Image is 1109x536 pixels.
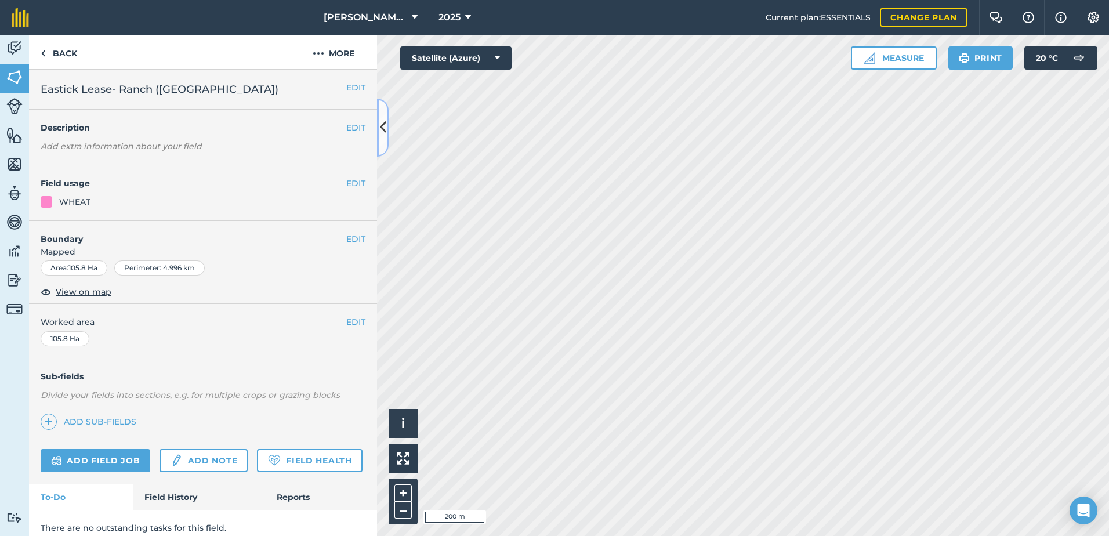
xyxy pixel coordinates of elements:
[133,484,264,510] a: Field History
[257,449,362,472] a: Field Health
[400,46,512,70] button: Satellite (Azure)
[948,46,1013,70] button: Print
[41,46,46,60] img: svg+xml;base64,PHN2ZyB4bWxucz0iaHR0cDovL3d3dy53My5vcmcvMjAwMC9zdmciIHdpZHRoPSI5IiBoZWlnaHQ9IjI0Ii...
[1036,46,1058,70] span: 20 ° C
[6,271,23,289] img: svg+xml;base64,PD94bWwgdmVyc2lvbj0iMS4wIiBlbmNvZGluZz0idXRmLTgiPz4KPCEtLSBHZW5lcmF0b3I6IEFkb2JlIE...
[346,177,365,190] button: EDIT
[290,35,377,69] button: More
[51,454,62,468] img: svg+xml;base64,PD94bWwgdmVyc2lvbj0iMS4wIiBlbmNvZGluZz0idXRmLTgiPz4KPCEtLSBHZW5lcmF0b3I6IEFkb2JlIE...
[59,195,90,208] div: WHEAT
[346,233,365,245] button: EDIT
[170,454,183,468] img: svg+xml;base64,PD94bWwgdmVyc2lvbj0iMS4wIiBlbmNvZGluZz0idXRmLTgiPz4KPCEtLSBHZW5lcmF0b3I6IEFkb2JlIE...
[1086,12,1100,23] img: A cog icon
[346,81,365,94] button: EDIT
[1067,46,1090,70] img: svg+xml;base64,PD94bWwgdmVyc2lvbj0iMS4wIiBlbmNvZGluZz0idXRmLTgiPz4KPCEtLSBHZW5lcmF0b3I6IEFkb2JlIE...
[851,46,937,70] button: Measure
[401,416,405,430] span: i
[864,52,875,64] img: Ruler icon
[41,121,365,134] h4: Description
[346,316,365,328] button: EDIT
[6,213,23,231] img: svg+xml;base64,PD94bWwgdmVyc2lvbj0iMS4wIiBlbmNvZGluZz0idXRmLTgiPz4KPCEtLSBHZW5lcmF0b3I6IEFkb2JlIE...
[6,68,23,86] img: svg+xml;base64,PHN2ZyB4bWxucz0iaHR0cDovL3d3dy53My5vcmcvMjAwMC9zdmciIHdpZHRoPSI1NiIgaGVpZ2h0PSI2MC...
[959,51,970,65] img: svg+xml;base64,PHN2ZyB4bWxucz0iaHR0cDovL3d3dy53My5vcmcvMjAwMC9zdmciIHdpZHRoPSIxOSIgaGVpZ2h0PSIyNC...
[41,81,278,97] span: Eastick Lease- Ranch ([GEOGRAPHIC_DATA])
[56,285,111,298] span: View on map
[324,10,407,24] span: [PERSON_NAME] ASAHI PADDOCKS
[41,141,202,151] em: Add extra information about your field
[114,260,205,276] div: Perimeter : 4.996 km
[6,301,23,317] img: svg+xml;base64,PD94bWwgdmVyc2lvbj0iMS4wIiBlbmNvZGluZz0idXRmLTgiPz4KPCEtLSBHZW5lcmF0b3I6IEFkb2JlIE...
[397,452,409,465] img: Four arrows, one pointing top left, one top right, one bottom right and the last bottom left
[1024,46,1097,70] button: 20 °C
[394,484,412,502] button: +
[6,242,23,260] img: svg+xml;base64,PD94bWwgdmVyc2lvbj0iMS4wIiBlbmNvZGluZz0idXRmLTgiPz4KPCEtLSBHZW5lcmF0b3I6IEFkb2JlIE...
[29,35,89,69] a: Back
[41,449,150,472] a: Add field job
[41,331,89,346] div: 105.8 Ha
[1021,12,1035,23] img: A question mark icon
[6,155,23,173] img: svg+xml;base64,PHN2ZyB4bWxucz0iaHR0cDovL3d3dy53My5vcmcvMjAwMC9zdmciIHdpZHRoPSI1NiIgaGVpZ2h0PSI2MC...
[29,370,377,383] h4: Sub-fields
[989,12,1003,23] img: Two speech bubbles overlapping with the left bubble in the forefront
[6,39,23,57] img: svg+xml;base64,PD94bWwgdmVyc2lvbj0iMS4wIiBlbmNvZGluZz0idXRmLTgiPz4KPCEtLSBHZW5lcmF0b3I6IEFkb2JlIE...
[6,126,23,144] img: svg+xml;base64,PHN2ZyB4bWxucz0iaHR0cDovL3d3dy53My5vcmcvMjAwMC9zdmciIHdpZHRoPSI1NiIgaGVpZ2h0PSI2MC...
[41,390,340,400] em: Divide your fields into sections, e.g. for multiple crops or grazing blocks
[394,502,412,519] button: –
[41,177,346,190] h4: Field usage
[265,484,377,510] a: Reports
[766,11,871,24] span: Current plan : ESSENTIALS
[6,512,23,523] img: svg+xml;base64,PD94bWwgdmVyc2lvbj0iMS4wIiBlbmNvZGluZz0idXRmLTgiPz4KPCEtLSBHZW5lcmF0b3I6IEFkb2JlIE...
[41,285,111,299] button: View on map
[880,8,967,27] a: Change plan
[346,121,365,134] button: EDIT
[29,484,133,510] a: To-Do
[160,449,248,472] a: Add note
[29,245,377,258] span: Mapped
[12,8,29,27] img: fieldmargin Logo
[41,285,51,299] img: svg+xml;base64,PHN2ZyB4bWxucz0iaHR0cDovL3d3dy53My5vcmcvMjAwMC9zdmciIHdpZHRoPSIxOCIgaGVpZ2h0PSIyNC...
[29,221,346,245] h4: Boundary
[41,260,107,276] div: Area : 105.8 Ha
[1055,10,1067,24] img: svg+xml;base64,PHN2ZyB4bWxucz0iaHR0cDovL3d3dy53My5vcmcvMjAwMC9zdmciIHdpZHRoPSIxNyIgaGVpZ2h0PSIxNy...
[389,409,418,438] button: i
[313,46,324,60] img: svg+xml;base64,PHN2ZyB4bWxucz0iaHR0cDovL3d3dy53My5vcmcvMjAwMC9zdmciIHdpZHRoPSIyMCIgaGVpZ2h0PSIyNC...
[41,414,141,430] a: Add sub-fields
[6,98,23,114] img: svg+xml;base64,PD94bWwgdmVyc2lvbj0iMS4wIiBlbmNvZGluZz0idXRmLTgiPz4KPCEtLSBHZW5lcmF0b3I6IEFkb2JlIE...
[6,184,23,202] img: svg+xml;base64,PD94bWwgdmVyc2lvbj0iMS4wIiBlbmNvZGluZz0idXRmLTgiPz4KPCEtLSBHZW5lcmF0b3I6IEFkb2JlIE...
[41,521,365,534] p: There are no outstanding tasks for this field.
[41,316,365,328] span: Worked area
[438,10,461,24] span: 2025
[45,415,53,429] img: svg+xml;base64,PHN2ZyB4bWxucz0iaHR0cDovL3d3dy53My5vcmcvMjAwMC9zdmciIHdpZHRoPSIxNCIgaGVpZ2h0PSIyNC...
[1070,497,1097,524] div: Open Intercom Messenger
